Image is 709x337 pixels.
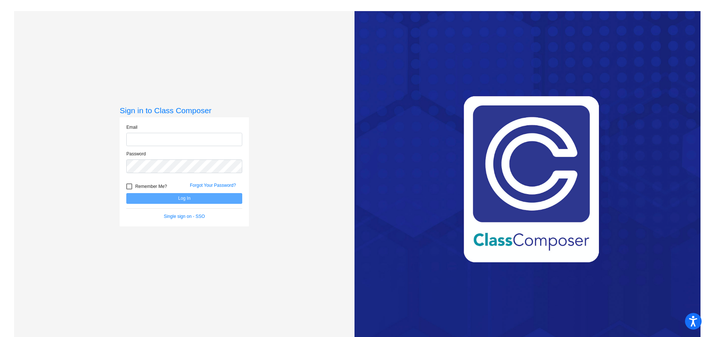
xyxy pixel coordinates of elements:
a: Single sign on - SSO [164,214,205,219]
span: Remember Me? [135,182,167,191]
label: Email [126,124,137,131]
a: Forgot Your Password? [190,183,236,188]
button: Log In [126,193,242,204]
h3: Sign in to Class Composer [120,106,249,115]
label: Password [126,151,146,157]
